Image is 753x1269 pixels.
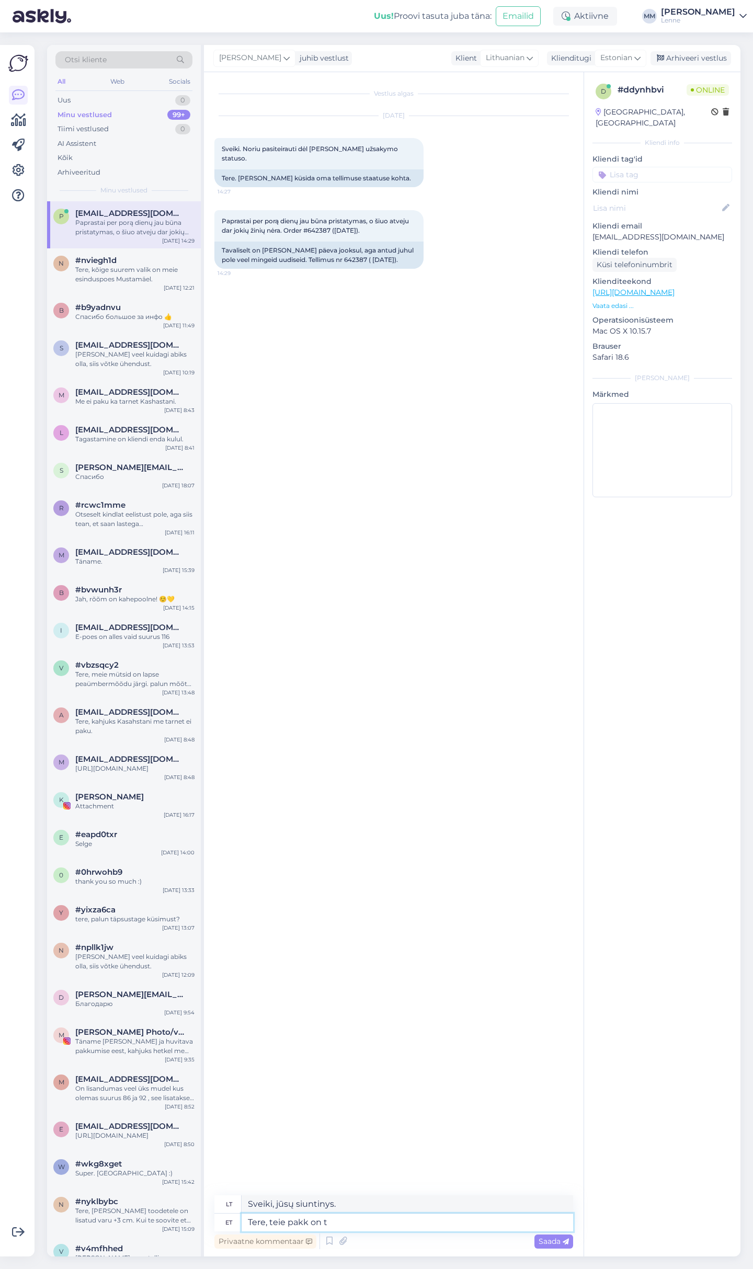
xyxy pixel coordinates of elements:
p: Kliendi telefon [592,247,732,258]
div: Tere, kahjuks Kasahstani me tarnet ei paku. [75,717,195,736]
span: madara.vugule@gmail.com [75,1074,184,1084]
p: Brauser [592,341,732,352]
p: Klienditeekond [592,276,732,287]
span: diana.stopite@inbox.lv [75,990,184,999]
span: Saada [539,1237,569,1246]
div: Minu vestlused [58,110,112,120]
span: litaakvamarin5@gmail.com [75,425,184,435]
span: m [59,758,64,766]
div: [DATE] 13:33 [163,886,195,894]
div: Paprastai per porą dienų jau būna pristatymas, o šiuo atveju dar jokių žinių nėra. Order #642387 ... [75,218,195,237]
span: Otsi kliente [65,54,107,65]
div: [DATE] 10:19 [163,369,195,376]
p: Mac OS X 10.15.7 [592,326,732,337]
div: [DATE] 9:35 [165,1056,195,1064]
b: Uus! [374,11,394,21]
span: e [59,833,63,841]
span: b [59,589,64,597]
p: Kliendi tag'id [592,154,732,165]
div: Privaatne kommentaar [214,1234,316,1249]
p: [EMAIL_ADDRESS][DOMAIN_NAME] [592,232,732,243]
div: Socials [167,75,192,88]
div: [DATE] 8:48 [164,773,195,781]
span: #npllk1jw [75,943,113,952]
div: Tagastamine on kliendi enda kulul. [75,435,195,444]
div: [PERSON_NAME] [592,373,732,383]
div: Selge [75,839,195,849]
div: Täname [PERSON_NAME] ja huvitava pakkumise eest, kahjuks hetkel me koostööst huvitatud ei ole. [75,1037,195,1056]
input: Lisa nimi [593,202,720,214]
span: 14:29 [218,269,257,277]
div: [DATE] 14:00 [161,849,195,856]
div: [DATE] 8:48 [164,736,195,744]
span: #yixza6ca [75,905,116,914]
div: 0 [175,95,190,106]
span: Sveiki. Noriu pasiteirauti dėl [PERSON_NAME] užsakymo statuso. [222,145,400,162]
div: Uus [58,95,71,106]
div: [DATE] 14:15 [163,604,195,612]
div: 0 [175,124,190,134]
span: Estonian [600,52,632,64]
div: [DATE] 15:42 [162,1178,195,1186]
div: Kõik [58,153,73,163]
span: #wkg8xget [75,1159,122,1169]
p: Safari 18.6 [592,352,732,363]
span: #vbzsqcy2 [75,660,119,670]
span: marleenraudsepp@gmail.com [75,754,184,764]
span: 0 [59,871,63,879]
span: Online [687,84,729,96]
div: [DATE] 13:07 [162,924,195,932]
p: Kliendi email [592,221,732,232]
span: m [59,1078,64,1086]
div: Благодарю [75,999,195,1009]
div: [DATE] 16:11 [165,529,195,536]
span: y [59,909,63,917]
span: e [59,1125,63,1133]
div: Küsi telefoninumbrit [592,258,677,272]
div: thank you so much :) [75,877,195,886]
span: Minu vestlused [100,186,147,195]
div: [DATE] 14:29 [162,237,195,245]
div: Tavaliselt on [PERSON_NAME] päeva jooksul, aga antud juhul pole veel mingeid uudiseid. Tellimus n... [214,242,424,269]
span: v [59,664,63,672]
div: Tere, meie mütsid on lapse peaümbermõõdu järgi. palun mõõtke ära oma lapse peaümbermõõt [PERSON_N... [75,670,195,689]
div: [PERSON_NAME] veel kuidagi abiks olla, siis võtke ühendust. [75,350,195,369]
span: #0hrwohb9 [75,867,122,877]
div: Tere, kõige suurem valik on meie esinduspoes Mustamäel. [75,265,195,284]
img: Askly Logo [8,53,28,73]
span: n [59,1201,64,1208]
span: Paprastai per porą dienų jau būna pristatymas, o šiuo atveju dar jokių žinių nėra. Order #642387 ... [222,217,410,234]
span: antayevaa@gmail.com [75,707,184,717]
div: Jah, rõõm on kahepoolne! ☺️💛 [75,595,195,604]
div: Tiimi vestlused [58,124,109,134]
span: M [59,1031,64,1039]
div: # ddynhbvi [618,84,687,96]
span: n [59,259,64,267]
div: Aktiivne [553,7,617,26]
div: Lenne [661,16,735,25]
span: #eapd0txr [75,830,117,839]
span: pirkimas@smetonis.eu [75,209,184,218]
p: Kliendi nimi [592,187,732,198]
div: Klienditugi [547,53,591,64]
p: Vaata edasi ... [592,301,732,311]
div: AI Assistent [58,139,96,149]
div: [GEOGRAPHIC_DATA], [GEOGRAPHIC_DATA] [596,107,711,129]
div: tere, palun täpsustage küsimust? [75,914,195,924]
div: Klient [451,53,477,64]
textarea: Tere, teie pakk on t [242,1214,573,1231]
span: m [59,391,64,399]
p: Märkmed [592,389,732,400]
span: i [60,626,62,634]
div: [DATE] 11:49 [163,322,195,329]
span: miraidrisova@gmail.com [75,387,184,397]
div: Kliendi info [592,138,732,147]
span: #nviegh1d [75,256,117,265]
div: [DATE] 16:17 [164,811,195,819]
span: b [59,306,64,314]
span: #bvwunh3r [75,585,122,595]
span: #nyklbybc [75,1197,118,1206]
span: v [59,1248,63,1255]
div: [DATE] 15:39 [163,566,195,574]
div: On lisandumas veel üks mudel kus olemas suurus 86 ja 92 , see lisatakse e-poodi kohe kui vallmis ... [75,1084,195,1103]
